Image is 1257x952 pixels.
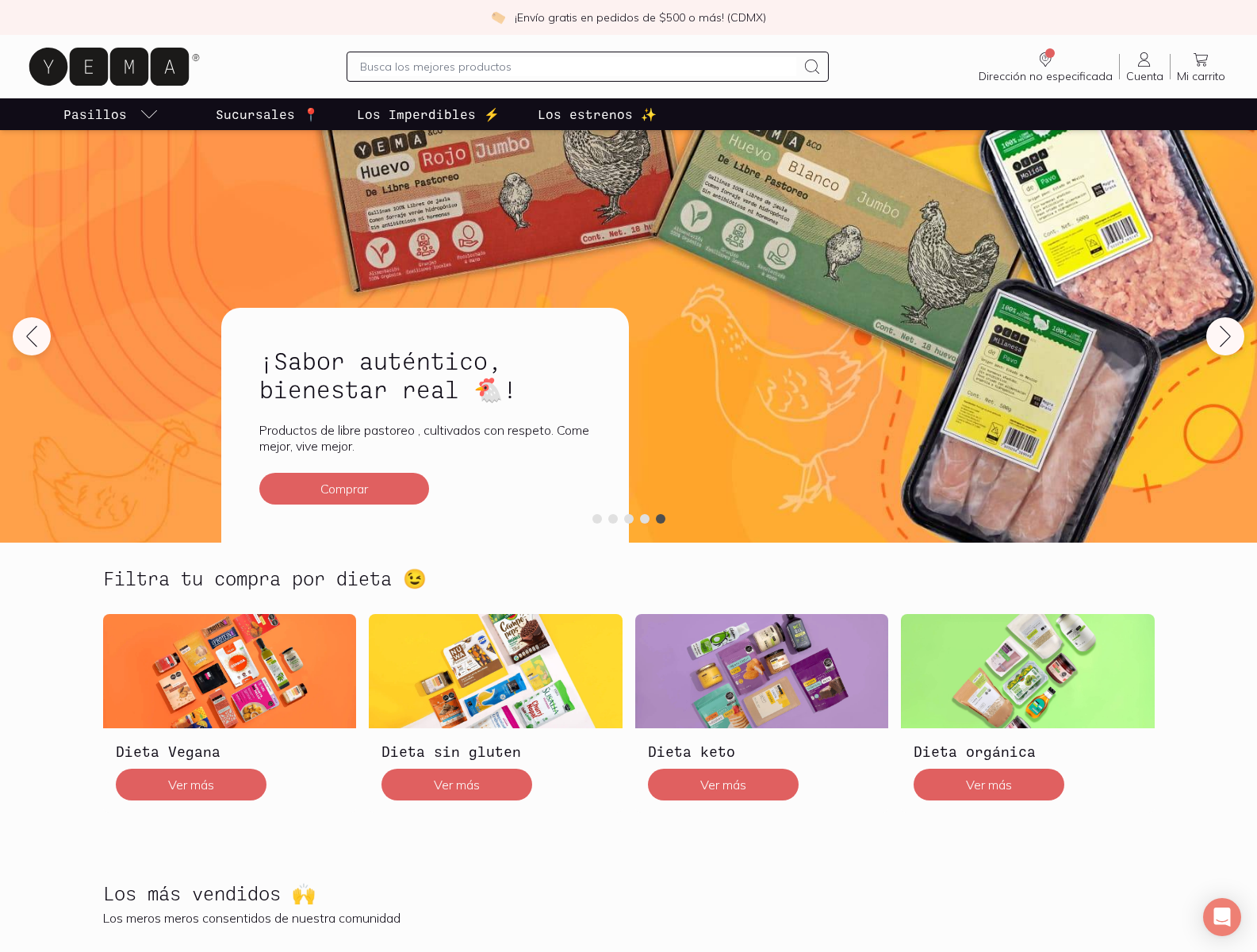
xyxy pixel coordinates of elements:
p: ¡Envío gratis en pedidos de $500 o más! (CDMX) [515,10,766,25]
a: Dieta orgánicaDieta orgánicaVer más [901,614,1155,812]
button: Ver más [648,769,799,800]
span: Dirección no especificada [979,69,1113,83]
h2: Filtra tu compra por dieta 😉 [103,568,427,589]
button: Comprar [259,473,429,505]
h3: Dieta Vegana [116,741,344,762]
img: Dieta Vegana [103,614,357,728]
span: Mi carrito [1177,69,1225,83]
a: Dieta ketoDieta ketoVer más [635,614,889,812]
p: Pasillos [63,105,127,124]
a: pasillo-todos-link [60,98,162,130]
p: Los Imperdibles ⚡️ [357,105,500,124]
input: Busca los mejores productos [360,57,796,76]
a: ¡Sabor auténtico, bienestar real 🐔!Productos de libre pastoreo , cultivados con respeto. Come mej... [221,308,629,543]
h2: ¡Sabor auténtico, bienestar real 🐔! [259,346,591,403]
img: Dieta sin gluten [369,614,623,728]
p: Los meros meros consentidos de nuestra comunidad [103,910,1155,926]
div: Open Intercom Messenger [1203,898,1241,936]
h3: Dieta orgánica [914,741,1142,762]
a: Dirección no especificada [972,50,1119,83]
a: Los Imperdibles ⚡️ [354,98,503,130]
button: Ver más [381,769,532,800]
img: Dieta keto [635,614,889,728]
a: Dieta VeganaDieta VeganaVer más [103,614,357,812]
img: Dieta orgánica [901,614,1155,728]
h3: Dieta sin gluten [381,741,610,762]
p: Productos de libre pastoreo , cultivados con respeto. Come mejor, vive mejor. [259,422,591,454]
h3: Dieta keto [648,741,876,762]
p: Los estrenos ✨ [538,105,657,124]
a: Los estrenos ✨ [535,98,660,130]
button: Ver más [914,769,1064,800]
h2: Los más vendidos 🙌 [103,883,316,904]
button: Ver más [116,769,266,800]
span: Cuenta [1126,69,1163,83]
a: Mi carrito [1171,50,1232,83]
a: Cuenta [1120,50,1170,83]
img: check [491,10,505,25]
a: Sucursales 📍 [213,98,322,130]
p: Sucursales 📍 [216,105,319,124]
a: Dieta sin glutenDieta sin glutenVer más [369,614,623,812]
